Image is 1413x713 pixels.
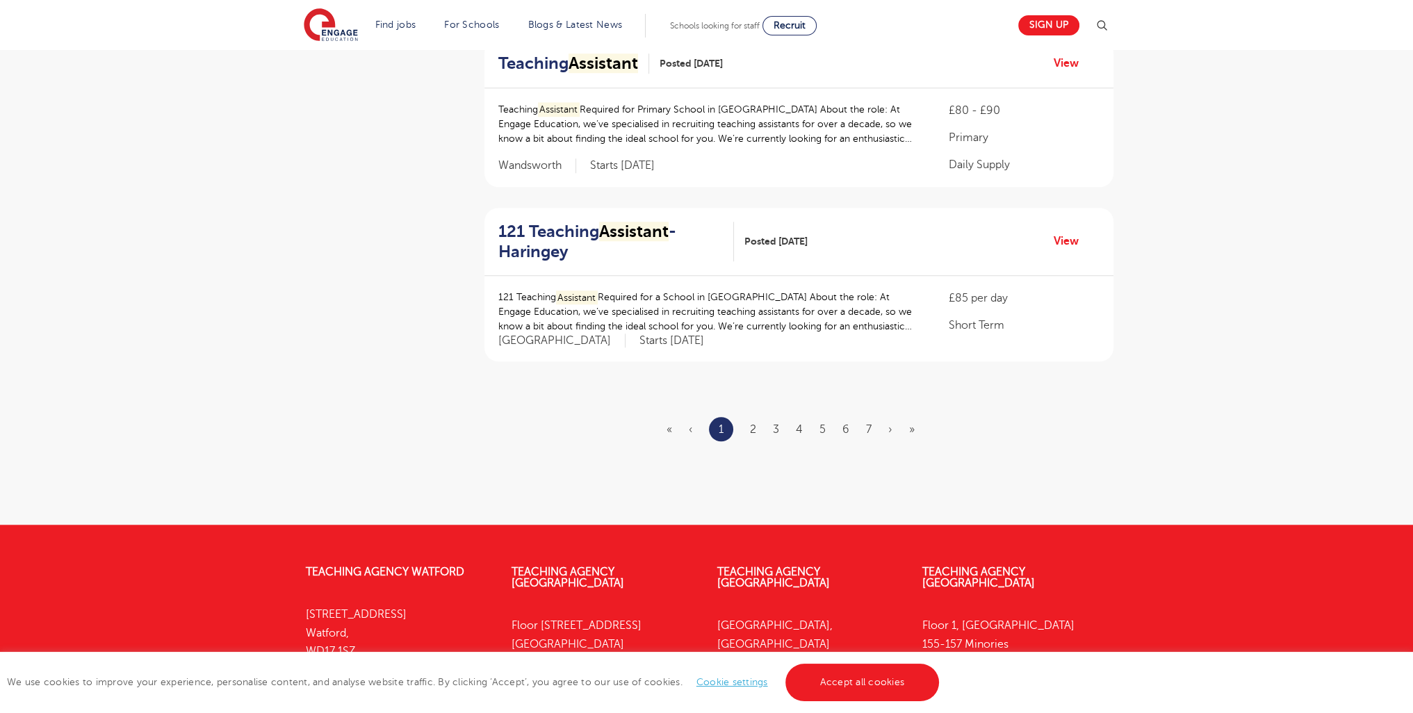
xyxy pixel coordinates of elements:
a: 1 [719,420,724,439]
span: Recruit [774,20,806,31]
p: Teaching Required for Primary School in [GEOGRAPHIC_DATA] About the role: At Engage Education, we... [498,102,922,146]
p: Starts [DATE] [639,334,704,348]
a: Last [909,423,915,436]
span: Posted [DATE] [744,234,808,249]
mark: Assistant [538,102,580,117]
a: Next [888,423,892,436]
a: 3 [773,423,779,436]
a: Find jobs [375,19,416,30]
span: « [667,423,672,436]
a: 121 TeachingAssistant- Haringey [498,222,735,262]
p: £85 per day [949,290,1099,306]
a: Blogs & Latest News [528,19,623,30]
h2: 121 Teaching - Haringey [498,222,724,262]
p: £80 - £90 [949,102,1099,119]
span: Wandsworth [498,158,576,173]
a: TeachingAssistant [498,54,649,74]
a: For Schools [444,19,499,30]
p: Daily Supply [949,156,1099,173]
a: Recruit [762,16,817,35]
a: View [1054,232,1089,250]
mark: Assistant [569,54,638,73]
a: 5 [819,423,826,436]
p: Primary [949,129,1099,146]
mark: Assistant [556,290,598,305]
span: Posted [DATE] [660,56,723,71]
img: Engage Education [304,8,358,43]
p: Short Term [949,317,1099,334]
a: Cookie settings [696,677,768,687]
a: Teaching Agency [GEOGRAPHIC_DATA] [717,566,830,589]
p: 121 Teaching Required for a School in [GEOGRAPHIC_DATA] About the role: At Engage Education, we’v... [498,290,922,334]
span: Schools looking for staff [670,21,760,31]
a: 4 [796,423,803,436]
a: Teaching Agency [GEOGRAPHIC_DATA] [512,566,624,589]
span: ‹ [689,423,692,436]
mark: Assistant [599,222,669,241]
h2: Teaching [498,54,638,74]
p: Starts [DATE] [590,158,655,173]
a: View [1054,54,1089,72]
p: [STREET_ADDRESS] Watford, WD17 1SZ 01923 281040 [306,605,491,696]
a: Teaching Agency Watford [306,566,464,578]
a: Teaching Agency [GEOGRAPHIC_DATA] [922,566,1035,589]
span: [GEOGRAPHIC_DATA] [498,334,626,348]
a: 2 [750,423,756,436]
a: 7 [866,423,872,436]
a: Accept all cookies [785,664,940,701]
span: We use cookies to improve your experience, personalise content, and analyse website traffic. By c... [7,677,942,687]
a: Sign up [1018,15,1079,35]
a: 6 [842,423,849,436]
